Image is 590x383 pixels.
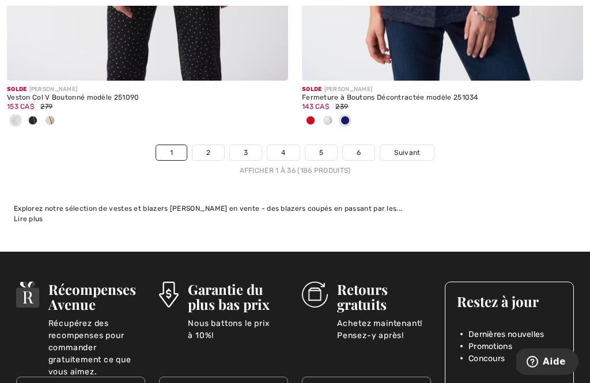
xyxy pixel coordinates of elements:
a: 2 [192,145,224,160]
div: [PERSON_NAME] [302,85,583,94]
h3: Garantie du plus bas prix [188,282,288,312]
h3: Récompenses Avenue [48,282,145,312]
div: Midnight Blue [336,112,354,131]
span: 143 CA$ [302,103,329,111]
span: Dernières nouvelles [468,328,544,340]
span: 153 CA$ [7,103,34,111]
div: Black/White [24,112,41,131]
div: Moonstone/black [41,112,59,131]
span: Lire plus [14,215,43,223]
h3: Restez à jour [457,294,562,309]
a: 1 [156,145,187,160]
span: Concours [468,352,505,365]
span: Suivant [394,147,420,158]
a: 4 [267,145,299,160]
div: Radiant red [302,112,319,131]
a: 5 [305,145,337,160]
div: Fermeture à Boutons Décontractée modèle 251034 [302,94,583,102]
a: 3 [230,145,262,160]
img: Retours gratuits [302,282,328,308]
span: Solde [302,86,322,93]
p: Achetez maintenant! Pensez-y après! [337,317,431,340]
p: Nous battons le prix à 10%! [188,317,288,340]
img: Récompenses Avenue [16,282,39,308]
span: Solde [7,86,27,93]
span: Promotions [468,340,512,352]
div: Explorez notre sélection de vestes et blazers [PERSON_NAME] en vente - des blazers coupés en pass... [14,203,576,214]
a: Suivant [380,145,434,160]
h3: Retours gratuits [337,282,431,312]
iframe: Ouvre un widget dans lequel vous pouvez trouver plus d’informations [516,348,578,377]
a: 6 [343,145,375,160]
div: Vanilla 30 [319,112,336,131]
span: 239 [335,103,348,111]
div: White/Black [7,112,24,131]
div: Veston Col V Boutonné modèle 251090 [7,94,288,102]
p: Récupérez des recompenses pour commander gratuitement ce que vous aimez. [48,317,145,340]
img: Garantie du plus bas prix [159,282,179,308]
div: [PERSON_NAME] [7,85,288,94]
span: 279 [40,103,52,111]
